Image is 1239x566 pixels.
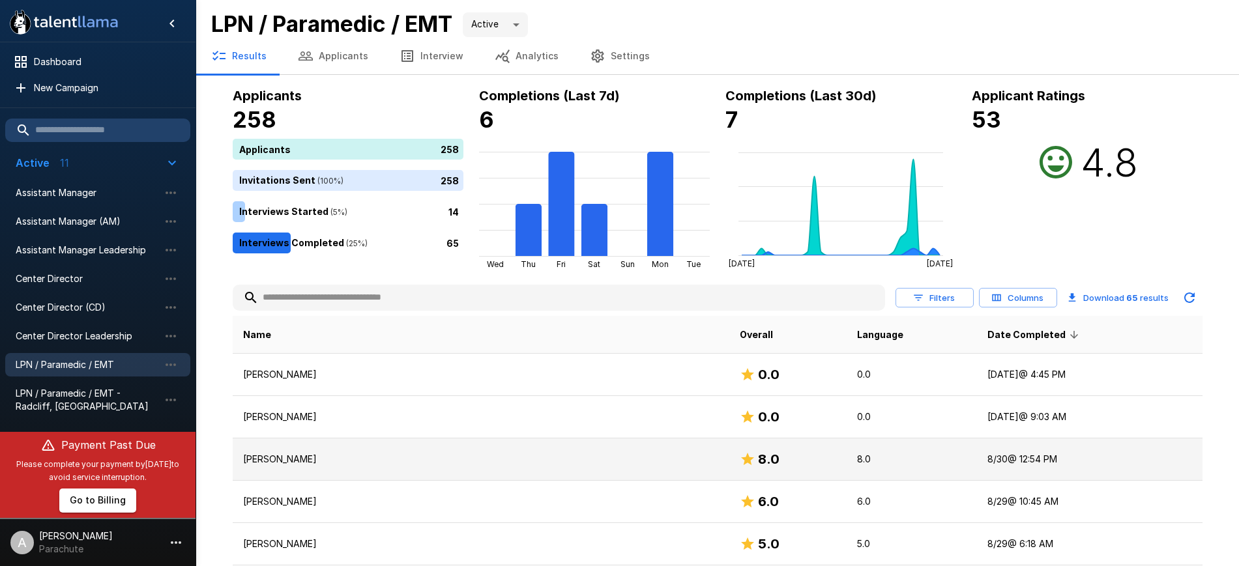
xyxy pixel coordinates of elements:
[652,259,669,269] tspan: Mon
[987,327,1083,343] span: Date Completed
[588,259,600,269] tspan: Sat
[557,259,566,269] tspan: Fri
[725,106,738,133] b: 7
[282,38,384,74] button: Applicants
[758,533,780,554] h6: 5.0
[448,205,459,218] p: 14
[479,38,574,74] button: Analytics
[977,396,1202,438] td: [DATE] @ 9:03 AM
[521,259,536,269] tspan: Thu
[441,142,459,156] p: 258
[857,537,967,550] p: 5.0
[977,354,1202,396] td: [DATE] @ 4:45 PM
[686,259,700,269] tspan: Tue
[977,481,1202,523] td: 8/29 @ 10:45 AM
[479,106,494,133] b: 6
[857,410,967,423] p: 0.0
[243,368,719,381] p: [PERSON_NAME]
[857,327,903,343] span: Language
[1062,285,1174,311] button: Download 65 results
[979,288,1057,308] button: Columns
[479,88,620,104] b: Completions (Last 7d)
[243,495,719,508] p: [PERSON_NAME]
[740,327,773,343] span: Overall
[1081,139,1138,186] h2: 4.8
[243,453,719,466] p: [PERSON_NAME]
[758,364,780,385] h6: 0.0
[1126,292,1138,303] b: 65
[233,88,302,104] b: Applicants
[243,327,271,343] span: Name
[977,438,1202,481] td: 8/30 @ 12:54 PM
[211,10,452,37] b: LPN / Paramedic / EMT
[972,88,1085,104] b: Applicant Ratings
[896,288,974,308] button: Filters
[857,368,967,381] p: 0.0
[463,12,528,37] div: Active
[384,38,479,74] button: Interview
[758,406,780,427] h6: 0.0
[196,38,282,74] button: Results
[758,449,780,470] h6: 8.0
[446,236,459,249] p: 65
[233,106,276,133] b: 258
[620,259,634,269] tspan: Sun
[441,173,459,187] p: 258
[487,259,504,269] tspan: Wed
[1176,285,1203,311] button: Updated Today - 5:59 PM
[574,38,665,74] button: Settings
[857,495,967,508] p: 6.0
[729,259,755,268] tspan: [DATE]
[972,106,1001,133] b: 53
[243,537,719,550] p: [PERSON_NAME]
[926,259,952,268] tspan: [DATE]
[243,410,719,423] p: [PERSON_NAME]
[758,491,779,512] h6: 6.0
[725,88,877,104] b: Completions (Last 30d)
[977,523,1202,565] td: 8/29 @ 6:18 AM
[857,453,967,466] p: 8.0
